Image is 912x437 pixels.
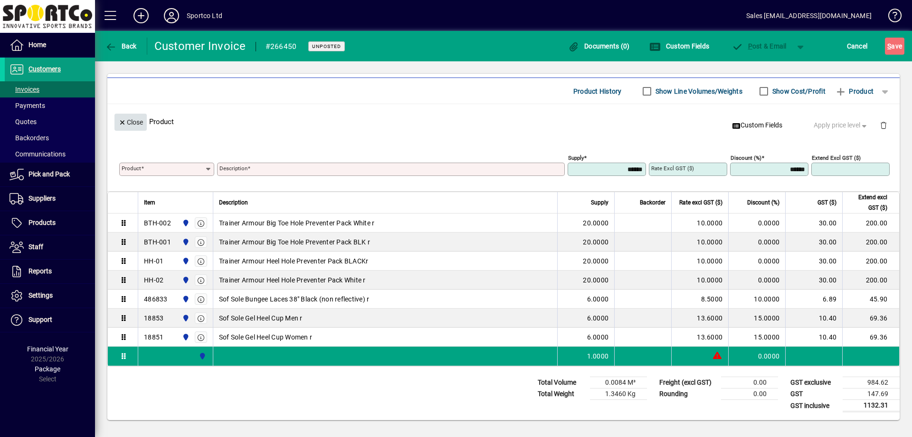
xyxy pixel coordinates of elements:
[677,313,722,323] div: 13.6000
[219,275,366,285] span: Trainer Armour Heel Hole Preventer Pack White r
[180,332,190,342] span: Sportco Ltd Warehouse
[732,120,782,130] span: Custom Fields
[126,7,156,24] button: Add
[5,308,95,332] a: Support
[677,218,722,228] div: 10.0000
[655,377,721,388] td: Freight (excl GST)
[748,42,752,50] span: P
[842,309,899,328] td: 69.36
[144,313,163,323] div: 18853
[156,7,187,24] button: Profile
[677,237,722,247] div: 10.0000
[5,211,95,235] a: Products
[312,43,341,49] span: Unposted
[747,197,779,208] span: Discount (%)
[5,114,95,130] a: Quotes
[677,275,722,285] div: 10.0000
[95,38,147,55] app-page-header-button: Back
[810,117,873,134] button: Apply price level
[728,309,785,328] td: 15.0000
[5,97,95,114] a: Payments
[144,237,171,247] div: BTH-001
[154,39,246,54] div: Customer Invoice
[785,290,842,309] td: 6.89
[28,65,61,73] span: Customers
[785,328,842,347] td: 10.40
[144,332,163,342] div: 18851
[144,197,155,208] span: Item
[785,271,842,290] td: 30.00
[583,256,608,266] span: 20.0000
[847,39,868,54] span: Cancel
[812,155,861,161] mat-label: Extend excl GST ($)
[219,165,247,172] mat-label: Description
[587,294,609,304] span: 6.0000
[219,313,303,323] span: Sof Sole Gel Heel Cup Men r
[9,150,66,158] span: Communications
[28,219,56,226] span: Products
[583,237,608,247] span: 20.0000
[144,275,163,285] div: HH-02
[105,42,137,50] span: Back
[655,388,721,400] td: Rounding
[785,309,842,328] td: 10.40
[728,233,785,252] td: 0.0000
[566,38,632,55] button: Documents (0)
[843,377,900,388] td: 984.62
[591,197,608,208] span: Supply
[817,197,836,208] span: GST ($)
[144,294,168,304] div: 486833
[35,365,60,373] span: Package
[196,351,207,361] span: Sportco Ltd Warehouse
[728,271,785,290] td: 0.0000
[786,377,843,388] td: GST exclusive
[118,115,143,130] span: Close
[721,388,778,400] td: 0.00
[187,8,222,23] div: Sportco Ltd
[266,39,297,54] div: #266450
[5,130,95,146] a: Backorders
[28,41,46,49] span: Home
[587,313,609,323] span: 6.0000
[728,347,785,366] td: 0.0000
[727,38,791,55] button: Post & Email
[28,316,52,323] span: Support
[842,214,899,233] td: 200.00
[180,218,190,228] span: Sportco Ltd Warehouse
[28,291,53,299] span: Settings
[785,252,842,271] td: 30.00
[28,267,52,275] span: Reports
[728,117,786,134] button: Custom Fields
[842,233,899,252] td: 200.00
[5,187,95,211] a: Suppliers
[103,38,139,55] button: Back
[649,42,709,50] span: Custom Fields
[219,197,248,208] span: Description
[842,328,899,347] td: 69.36
[5,33,95,57] a: Home
[881,2,900,33] a: Knowledge Base
[842,271,899,290] td: 200.00
[114,114,147,131] button: Close
[651,165,694,172] mat-label: Rate excl GST ($)
[107,104,900,139] div: Product
[814,120,869,130] span: Apply price level
[590,388,647,400] td: 1.3460 Kg
[180,294,190,304] span: Sportco Ltd Warehouse
[180,275,190,285] span: Sportco Ltd Warehouse
[786,400,843,412] td: GST inclusive
[5,146,95,162] a: Communications
[728,214,785,233] td: 0.0000
[872,114,895,136] button: Delete
[785,214,842,233] td: 30.00
[5,284,95,308] a: Settings
[728,290,785,309] td: 10.0000
[731,42,787,50] span: ost & Email
[842,252,899,271] td: 200.00
[885,38,904,55] button: Save
[887,42,891,50] span: S
[570,83,626,100] button: Product History
[679,197,722,208] span: Rate excl GST ($)
[219,256,369,266] span: Trainer Armour Heel Hole Preventer Pack BLACKr
[677,294,722,304] div: 8.5000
